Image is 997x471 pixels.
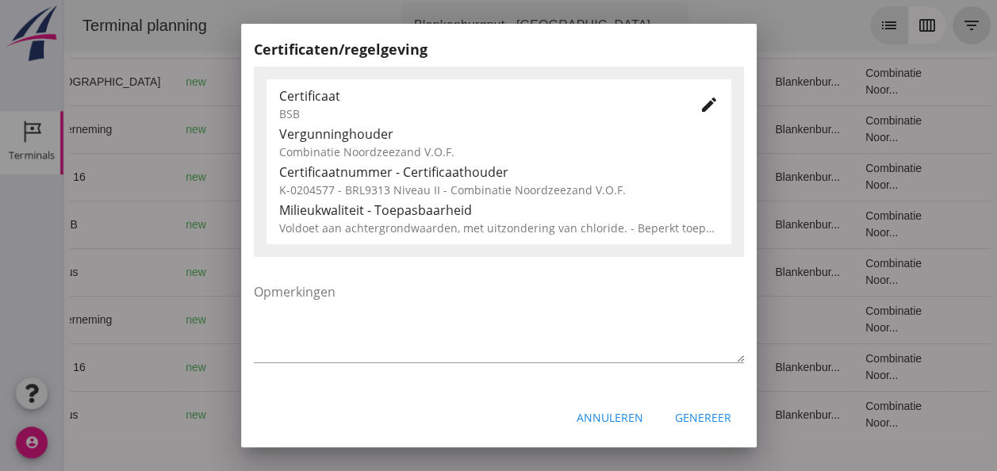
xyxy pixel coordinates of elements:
[109,248,167,296] td: new
[370,363,383,373] small: m3
[333,296,420,343] td: 1231
[699,201,789,248] td: Blankenbur...
[596,16,615,35] i: arrow_drop_down
[179,74,292,90] div: Bergambacht
[675,409,731,426] div: Genereer
[279,182,719,198] div: K-0204577 - BRL9313 Niveau II - Combinatie Noordzeezand V.O.F.
[6,14,156,36] div: Terminal planning
[179,169,292,186] div: Gouda
[279,220,719,236] div: Voldoet aan achtergrondwaarden, met uitzondering van chloride. - Beperkt toepasbaar tot zoute/bra...
[179,216,292,233] div: Zuilichem
[370,173,383,182] small: m3
[498,58,578,105] td: Filling sand
[579,248,700,296] td: 18
[579,58,700,105] td: 18
[333,248,420,296] td: 999
[219,314,230,325] i: directions_boat
[579,201,700,248] td: 18
[333,201,420,248] td: 541
[498,201,578,248] td: Filling sand
[279,144,719,160] div: Combinatie Noordzeezand V.O.F.
[279,163,719,182] div: Certificaatnummer - Certificaathouder
[109,343,167,391] td: new
[364,411,377,420] small: m3
[179,121,292,138] div: Gouda
[279,124,719,144] div: Vergunninghouder
[364,268,377,278] small: m3
[179,359,292,376] div: Gouda
[498,391,578,438] td: Ontzilt oph.zan...
[333,105,420,153] td: 1231
[364,220,377,230] small: m3
[364,78,377,87] small: m3
[498,296,578,343] td: Ontzilt oph.zan...
[899,16,918,35] i: filter_list
[662,404,744,432] button: Genereer
[498,105,578,153] td: Ontzilt oph.zan...
[351,16,587,35] div: Blankenburgput - [GEOGRAPHIC_DATA]
[251,76,263,87] i: directions_boat
[109,105,167,153] td: new
[179,312,292,328] div: Gouda
[579,296,700,343] td: 18
[179,407,292,423] div: Gouda
[179,264,292,281] div: Gouda
[789,201,888,248] td: Combinatie Noor...
[498,343,578,391] td: Ontzilt oph.zan...
[577,409,643,426] div: Annuleren
[333,391,420,438] td: 999
[789,343,888,391] td: Combinatie Noor...
[219,171,230,182] i: directions_boat
[699,58,789,105] td: Blankenbur...
[254,279,744,362] textarea: Opmerkingen
[219,266,230,278] i: directions_boat
[579,343,700,391] td: 18
[699,343,789,391] td: Blankenbur...
[579,105,700,153] td: 18
[219,124,230,135] i: directions_boat
[233,219,244,230] i: directions_boat
[279,105,674,122] div: BSB
[579,391,700,438] td: 18
[789,391,888,438] td: Combinatie Noor...
[279,201,719,220] div: Milieukwaliteit - Toepasbaarheid
[699,153,789,201] td: Blankenbur...
[789,296,888,343] td: Combinatie Noor...
[699,105,789,153] td: Blankenbur...
[699,391,789,438] td: Blankenbur...
[789,153,888,201] td: Combinatie Noor...
[254,39,744,60] h2: Certificaten/regelgeving
[109,201,167,248] td: new
[700,95,719,114] i: edit
[789,248,888,296] td: Combinatie Noor...
[854,16,873,35] i: calendar_view_week
[109,153,167,201] td: new
[564,404,656,432] button: Annuleren
[579,153,700,201] td: 18
[333,58,420,105] td: 467
[279,86,674,105] div: Certificaat
[699,248,789,296] td: Blankenbur...
[816,16,835,35] i: list
[333,343,420,391] td: 1298
[789,58,888,105] td: Combinatie Noor...
[219,409,230,420] i: directions_boat
[109,391,167,438] td: new
[333,153,420,201] td: 1298
[109,296,167,343] td: new
[219,362,230,373] i: directions_boat
[498,248,578,296] td: Ontzilt oph.zan...
[370,125,383,135] small: m3
[109,58,167,105] td: new
[498,153,578,201] td: Ontzilt oph.zan...
[789,105,888,153] td: Combinatie Noor...
[370,316,383,325] small: m3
